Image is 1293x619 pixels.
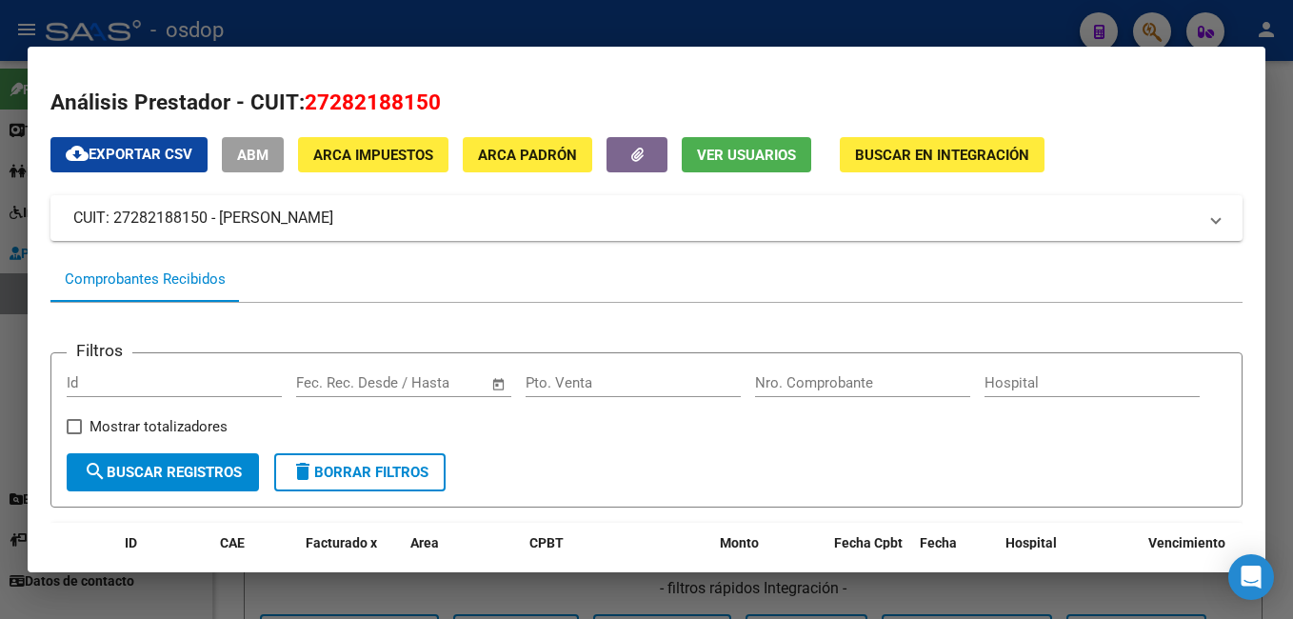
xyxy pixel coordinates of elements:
[125,535,137,550] span: ID
[212,523,298,607] datatable-header-cell: CAE
[305,90,441,114] span: 27282188150
[306,535,377,572] span: Facturado x Orden De
[50,87,1243,119] h2: Análisis Prestador - CUIT:
[291,460,314,483] mat-icon: delete
[66,142,89,165] mat-icon: cloud_download
[291,464,428,481] span: Borrar Filtros
[834,535,903,550] span: Fecha Cpbt
[1005,535,1057,550] span: Hospital
[50,195,1243,241] mat-expansion-panel-header: CUIT: 27282188150 - [PERSON_NAME]
[50,137,208,172] button: Exportar CSV
[67,453,259,491] button: Buscar Registros
[463,137,592,172] button: ARCA Padrón
[313,147,433,164] span: ARCA Impuestos
[712,523,826,607] datatable-header-cell: Monto
[73,207,1197,230] mat-panel-title: CUIT: 27282188150 - [PERSON_NAME]
[90,415,228,438] span: Mostrar totalizadores
[682,137,811,172] button: Ver Usuarios
[403,523,522,607] datatable-header-cell: Area
[66,146,192,163] span: Exportar CSV
[522,523,712,607] datatable-header-cell: CPBT
[1228,554,1274,600] div: Open Intercom Messenger
[410,535,439,550] span: Area
[529,535,564,550] span: CPBT
[298,523,403,607] datatable-header-cell: Facturado x Orden De
[274,453,446,491] button: Borrar Filtros
[67,338,132,363] h3: Filtros
[296,374,358,391] input: Start date
[720,535,759,550] span: Monto
[65,269,226,290] div: Comprobantes Recibidos
[855,147,1029,164] span: Buscar en Integración
[1141,523,1226,607] datatable-header-cell: Vencimiento Auditoría
[117,523,212,607] datatable-header-cell: ID
[488,373,510,395] button: Open calendar
[697,147,796,164] span: Ver Usuarios
[998,523,1141,607] datatable-header-cell: Hospital
[920,535,973,572] span: Fecha Recibido
[84,464,242,481] span: Buscar Registros
[220,535,245,550] span: CAE
[375,374,467,391] input: End date
[222,137,284,172] button: ABM
[298,137,448,172] button: ARCA Impuestos
[237,147,269,164] span: ABM
[912,523,998,607] datatable-header-cell: Fecha Recibido
[840,137,1044,172] button: Buscar en Integración
[826,523,912,607] datatable-header-cell: Fecha Cpbt
[478,147,577,164] span: ARCA Padrón
[1148,535,1225,572] span: Vencimiento Auditoría
[84,460,107,483] mat-icon: search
